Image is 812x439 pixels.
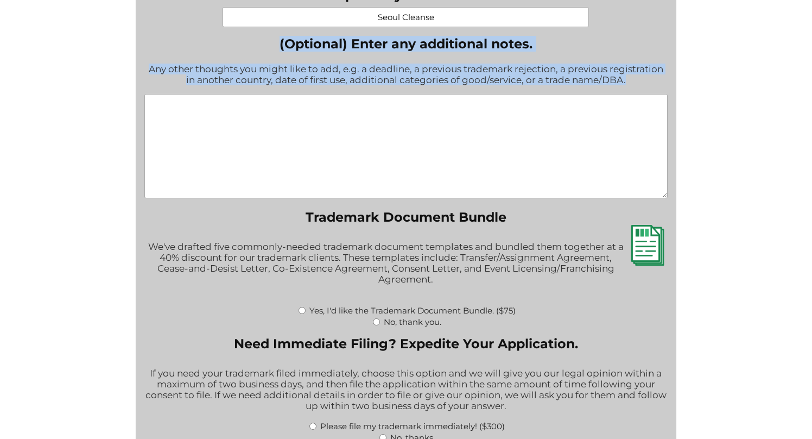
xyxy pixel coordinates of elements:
[144,36,668,52] label: (Optional) Enter any additional notes.
[144,234,668,304] div: We've drafted five commonly-needed trademark document templates and bundled them together at a 40...
[144,57,668,94] div: Any other thoughts you might like to add, e.g. a deadline, a previous trademark rejection, a prev...
[309,305,516,316] label: Yes, I'd like the Trademark Document Bundle. ($75)
[384,317,441,327] label: No, thank you.
[306,209,506,225] legend: Trademark Document Bundle
[320,421,505,431] label: Please file my trademark immediately! ($300)
[627,225,668,266] img: Trademark Document Bundle
[144,361,668,420] div: If you need your trademark filed immediately, choose this option and we will give you our legal o...
[223,7,589,27] input: Examples: Apple, Macbook, Think Different, etc.
[234,336,578,352] legend: Need Immediate Filing? Expedite Your Application.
